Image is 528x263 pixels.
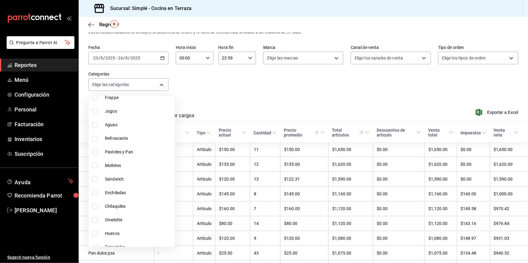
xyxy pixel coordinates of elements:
[105,230,172,237] span: Huevos
[105,244,172,250] span: Especiales
[105,149,172,155] span: Pasteles y Pan
[105,135,172,142] span: Refrescante
[105,95,172,101] span: Frappe
[105,122,172,128] span: Aguas
[110,20,118,28] img: Tooltip marker
[105,217,172,223] span: Omelette
[105,176,172,182] span: Sandwich
[105,108,172,114] span: Jugos
[105,203,172,210] span: Chilaquiles
[105,190,172,196] span: Enchiladas
[105,162,172,169] span: Molletes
